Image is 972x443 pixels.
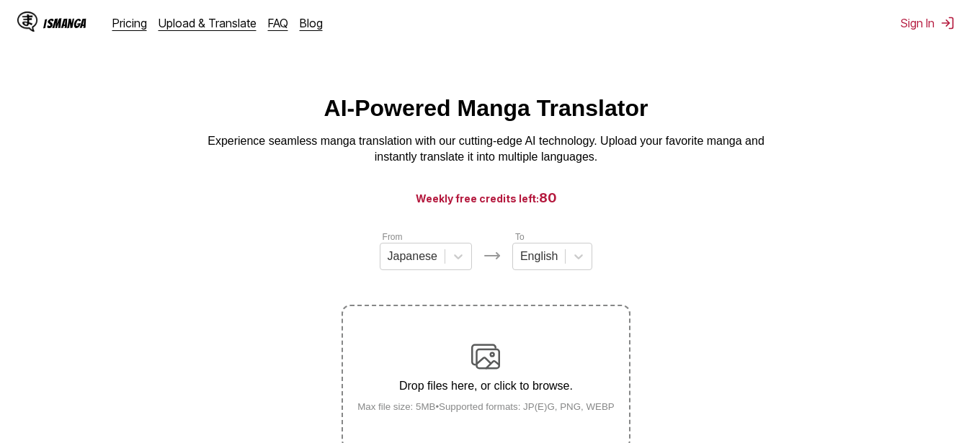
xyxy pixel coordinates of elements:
a: IsManga LogoIsManga [17,12,112,35]
div: IsManga [43,17,86,30]
img: Sign out [940,16,955,30]
h3: Weekly free credits left: [35,189,937,207]
small: Max file size: 5MB • Supported formats: JP(E)G, PNG, WEBP [346,401,626,412]
span: 80 [539,190,557,205]
label: From [383,232,403,242]
h1: AI-Powered Manga Translator [324,95,648,122]
img: IsManga Logo [17,12,37,32]
p: Drop files here, or click to browse. [346,380,626,393]
button: Sign In [901,16,955,30]
label: To [515,232,525,242]
a: FAQ [268,16,288,30]
a: Pricing [112,16,147,30]
img: Languages icon [483,247,501,264]
a: Upload & Translate [159,16,257,30]
p: Experience seamless manga translation with our cutting-edge AI technology. Upload your favorite m... [198,133,775,166]
a: Blog [300,16,323,30]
